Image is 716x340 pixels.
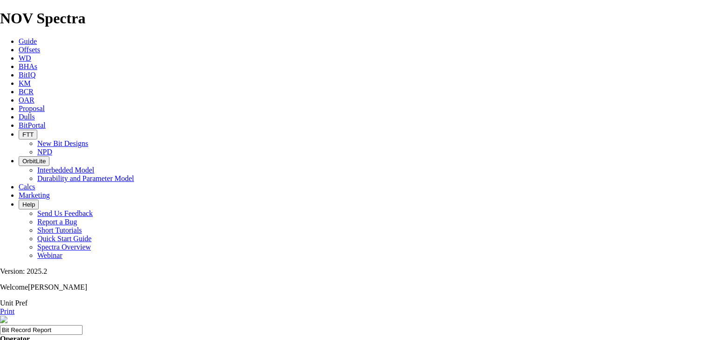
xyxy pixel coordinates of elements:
[22,131,34,138] span: FTT
[19,46,40,54] a: Offsets
[19,183,35,191] a: Calcs
[19,156,49,166] button: OrbitLite
[22,158,46,165] span: OrbitLite
[37,166,94,174] a: Interbedded Model
[19,96,34,104] a: OAR
[37,209,93,217] a: Send Us Feedback
[37,148,52,156] a: NPD
[37,218,77,226] a: Report a Bug
[19,37,37,45] a: Guide
[19,88,34,96] a: BCR
[19,191,50,199] a: Marketing
[19,79,31,87] a: KM
[37,243,91,251] a: Spectra Overview
[19,54,31,62] a: WD
[28,283,87,291] span: [PERSON_NAME]
[19,71,35,79] a: BitIQ
[19,62,37,70] a: BHAs
[19,200,39,209] button: Help
[37,235,91,243] a: Quick Start Guide
[37,174,134,182] a: Durability and Parameter Model
[37,251,62,259] a: Webinar
[22,201,35,208] span: Help
[19,121,46,129] a: BitPortal
[19,130,37,139] button: FTT
[19,113,35,121] a: Dulls
[19,104,45,112] a: Proposal
[37,139,88,147] a: New Bit Designs
[37,226,82,234] a: Short Tutorials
